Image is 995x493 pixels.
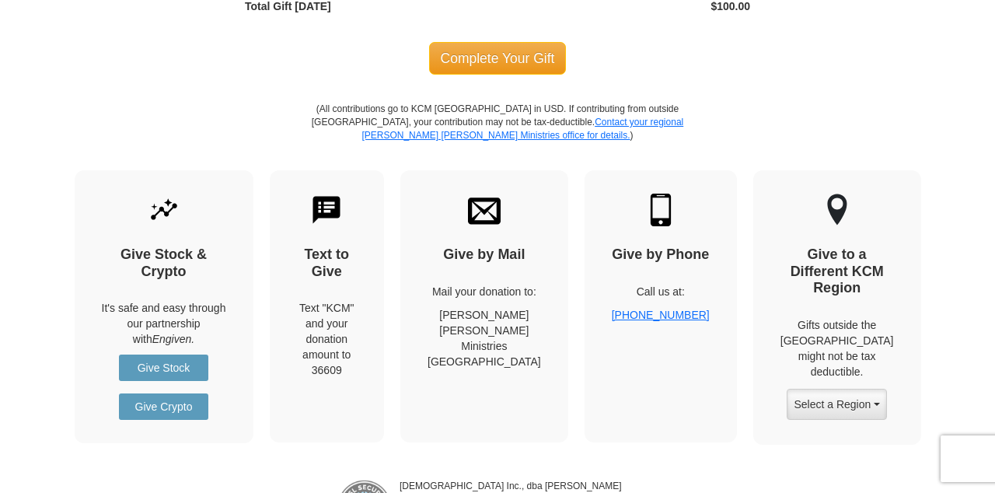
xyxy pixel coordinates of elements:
button: Select a Region [787,389,886,420]
h4: Give Stock & Crypto [102,247,226,280]
img: other-region [826,194,848,226]
p: It's safe and easy through our partnership with [102,300,226,347]
h4: Give by Mail [428,247,541,264]
div: Text "KCM" and your donation amount to 36609 [297,300,358,378]
p: (All contributions go to KCM [GEOGRAPHIC_DATA] in USD. If contributing from outside [GEOGRAPHIC_D... [311,103,684,170]
p: [PERSON_NAME] [PERSON_NAME] Ministries [GEOGRAPHIC_DATA] [428,307,541,369]
a: [PHONE_NUMBER] [612,309,710,321]
span: Complete Your Gift [429,42,567,75]
a: Give Stock [119,355,208,381]
img: envelope.svg [468,194,501,226]
img: mobile.svg [644,194,677,226]
h4: Give by Phone [612,247,710,264]
p: Gifts outside the [GEOGRAPHIC_DATA] might not be tax deductible. [780,317,894,379]
h4: Give to a Different KCM Region [780,247,894,297]
p: Mail your donation to: [428,284,541,299]
img: give-by-stock.svg [148,194,180,226]
img: text-to-give.svg [310,194,343,226]
h4: Text to Give [297,247,358,280]
i: Engiven. [152,333,194,345]
p: Call us at: [612,284,710,299]
a: Give Crypto [119,393,208,420]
